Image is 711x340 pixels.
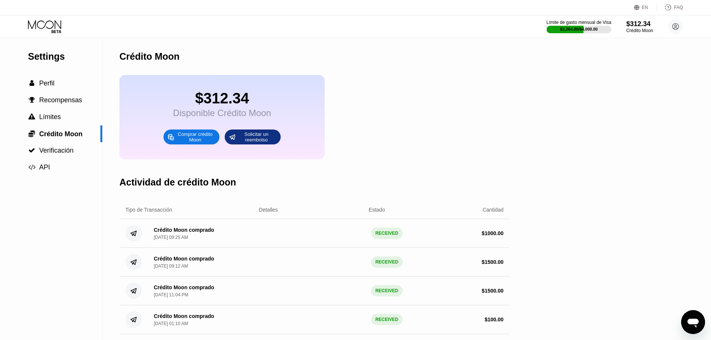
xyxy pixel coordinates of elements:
div: Estado [369,207,385,213]
div:  [28,80,35,87]
div: Crédito Moon comprado [154,313,214,319]
div: $ 100.00 [484,316,503,322]
div: Cantidad [483,207,503,213]
div: RECEIVED [371,285,403,296]
span:  [28,113,35,120]
div: FAQ [657,4,683,11]
div: Tipo de Transacción [125,207,172,213]
div: Crédito Moon comprado [154,284,214,290]
div: Crédito Moon [119,51,180,62]
div: $2,264.00 / $4,000.00 [560,27,598,31]
span: Límites [39,113,61,121]
span: Perfil [39,79,54,87]
span:  [29,80,34,87]
div: [DATE] 11:04 PM [154,292,188,297]
div: Settings [28,51,102,62]
span: Verificación [39,147,74,154]
span:  [28,164,35,171]
span: API [39,163,50,171]
div: [DATE] 09:12 AM [154,263,188,269]
span:  [29,97,35,103]
div: Detalles [259,207,278,213]
span: Recompensas [39,96,82,104]
span: Crédito Moon [39,130,82,138]
div: EN [642,5,648,10]
div: $312.34 [626,20,653,28]
div: Disponible Crédito Moon [173,108,271,118]
div: RECEIVED [371,228,403,239]
div: $ 1500.00 [482,288,503,294]
div: [DATE] 01:10 AM [154,321,188,326]
div: Límite de gasto mensual de Visa$2,264.00/$4,000.00 [546,20,611,33]
div: Crédito Moon [626,28,653,33]
div: Solicitar un reembolso [236,131,277,143]
iframe: Botón para iniciar la ventana de mensajería [681,310,705,334]
div: $312.34Crédito Moon [626,20,653,33]
div: $312.34 [173,90,271,107]
div: $ 1000.00 [482,230,503,236]
div: Actividad de crédito Moon [119,177,236,188]
div: Crédito Moon comprado [154,256,214,262]
div:  [28,97,35,103]
div: Comprar crédito Moon [175,131,216,143]
div: RECEIVED [371,314,403,325]
div: Límite de gasto mensual de Visa [546,20,611,25]
div: RECEIVED [371,256,403,268]
div: Crédito Moon comprado [154,227,214,233]
span:  [28,147,35,154]
div: Solicitar un reembolso [225,130,281,144]
div: $ 1500.00 [482,259,503,265]
div: Comprar crédito Moon [163,130,219,144]
div: [DATE] 09:25 AM [154,235,188,240]
div: EN [634,4,657,11]
span:  [28,130,35,137]
div: FAQ [674,5,683,10]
